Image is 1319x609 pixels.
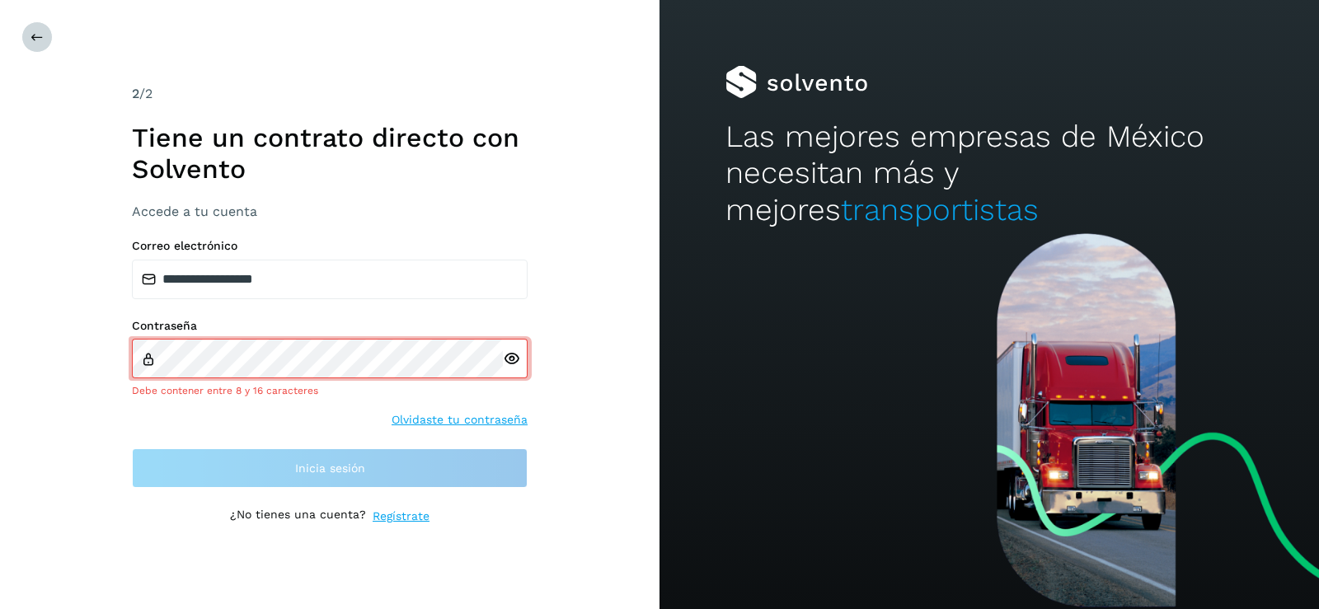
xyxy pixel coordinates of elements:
[230,508,366,525] p: ¿No tienes una cuenta?
[132,122,528,185] h1: Tiene un contrato directo con Solvento
[132,319,528,333] label: Contraseña
[132,204,528,219] h3: Accede a tu cuenta
[295,462,365,474] span: Inicia sesión
[132,448,528,488] button: Inicia sesión
[132,84,528,104] div: /2
[725,119,1253,228] h2: Las mejores empresas de México necesitan más y mejores
[841,192,1039,227] span: transportistas
[132,239,528,253] label: Correo electrónico
[373,508,429,525] a: Regístrate
[132,383,528,398] div: Debe contener entre 8 y 16 caracteres
[132,86,139,101] span: 2
[392,411,528,429] a: Olvidaste tu contraseña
